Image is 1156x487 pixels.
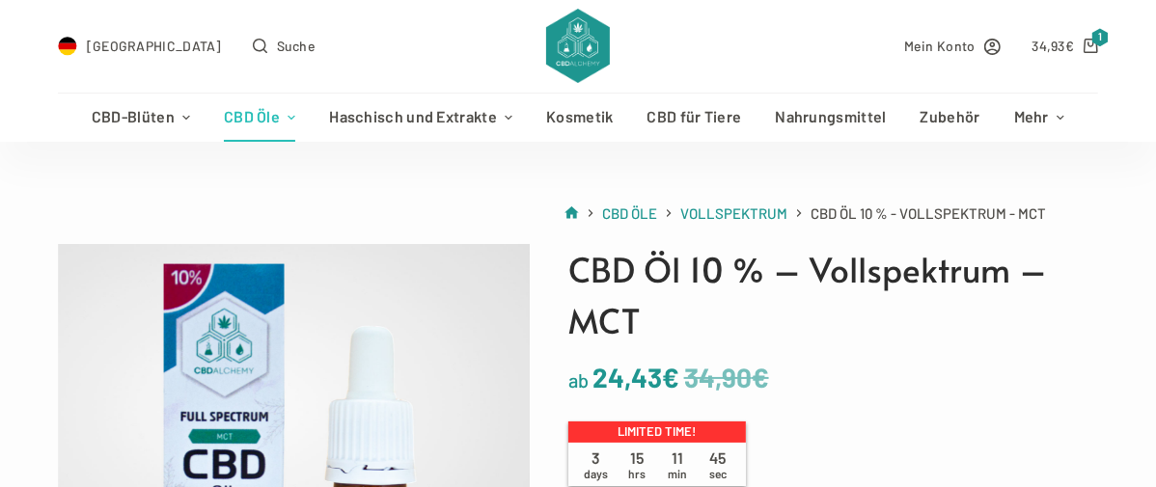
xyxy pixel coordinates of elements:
p: Limited time! [568,421,746,443]
bdi: 34,93 [1032,38,1074,54]
span: € [1065,38,1074,54]
button: Open search form [253,35,316,57]
span: 3 [576,448,617,481]
span: 45 [698,448,738,481]
span: € [662,361,679,393]
h1: CBD Öl 10 % – Vollspektrum – MCT [568,244,1098,345]
span: 15 [617,448,657,481]
a: Nahrungsmittel [758,94,903,142]
span: ab [568,368,589,392]
a: Zubehör [903,94,997,142]
bdi: 24,43 [592,361,679,393]
bdi: 34,90 [684,361,769,393]
a: Shopping cart [1032,35,1098,57]
span: [GEOGRAPHIC_DATA] [87,35,222,57]
span: CBD Öle [602,204,657,222]
img: DE Flag [58,37,77,56]
span: min [668,467,687,480]
a: Kosmetik [530,94,630,142]
span: sec [709,467,727,480]
nav: Header-Menü [74,94,1081,142]
span: Vollspektrum [680,204,787,222]
a: Select Country [58,35,222,57]
span: 1 [1091,28,1109,46]
a: Vollspektrum [680,202,787,226]
a: Haschisch und Extrakte [313,94,530,142]
a: CBD für Tiere [630,94,758,142]
a: Mehr [997,94,1081,142]
span: € [752,361,769,393]
span: CBD Öl 10 % - Vollspektrum - MCT [811,202,1046,226]
span: Mein Konto [904,35,976,57]
a: Mein Konto [904,35,1002,57]
span: days [584,467,608,480]
img: CBD Alchemy [546,9,611,83]
a: CBD-Blüten [74,94,206,142]
span: hrs [628,467,646,480]
a: CBD Öle [207,94,313,142]
a: CBD Öle [602,202,657,226]
span: 11 [657,448,698,481]
span: Suche [277,35,317,57]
